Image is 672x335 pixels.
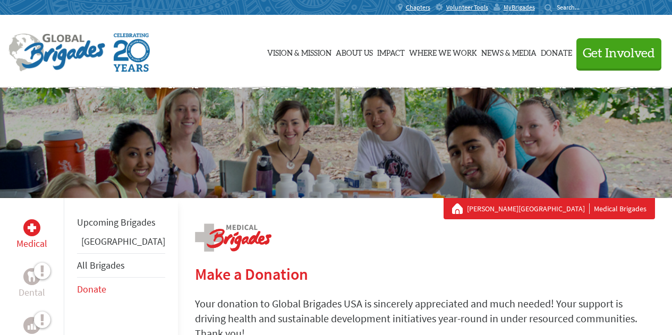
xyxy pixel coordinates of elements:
[28,271,36,281] img: Dental
[8,33,105,72] img: Global Brigades Logo
[23,268,40,285] div: Dental
[195,224,271,252] img: logo-medical.png
[541,25,572,78] a: Donate
[77,216,156,228] a: Upcoming Brigades
[77,211,165,234] li: Upcoming Brigades
[77,278,165,301] li: Donate
[23,317,40,334] div: Business
[19,285,45,300] p: Dental
[81,235,165,247] a: [GEOGRAPHIC_DATA]
[114,33,150,72] img: Global Brigades Celebrating 20 Years
[336,25,373,78] a: About Us
[583,47,655,60] span: Get Involved
[377,25,405,78] a: Impact
[267,25,331,78] a: Vision & Mission
[28,321,36,330] img: Business
[557,3,587,11] input: Search...
[19,268,45,300] a: DentalDental
[446,3,488,12] span: Volunteer Tools
[195,264,655,284] h2: Make a Donation
[467,203,590,214] a: [PERSON_NAME][GEOGRAPHIC_DATA]
[504,3,535,12] span: MyBrigades
[23,219,40,236] div: Medical
[406,3,430,12] span: Chapters
[77,259,125,271] a: All Brigades
[409,25,477,78] a: Where We Work
[77,283,106,295] a: Donate
[16,236,47,251] p: Medical
[77,234,165,253] li: Panama
[28,224,36,232] img: Medical
[77,253,165,278] li: All Brigades
[576,38,661,68] button: Get Involved
[481,25,537,78] a: News & Media
[16,219,47,251] a: MedicalMedical
[452,203,647,214] div: Medical Brigades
